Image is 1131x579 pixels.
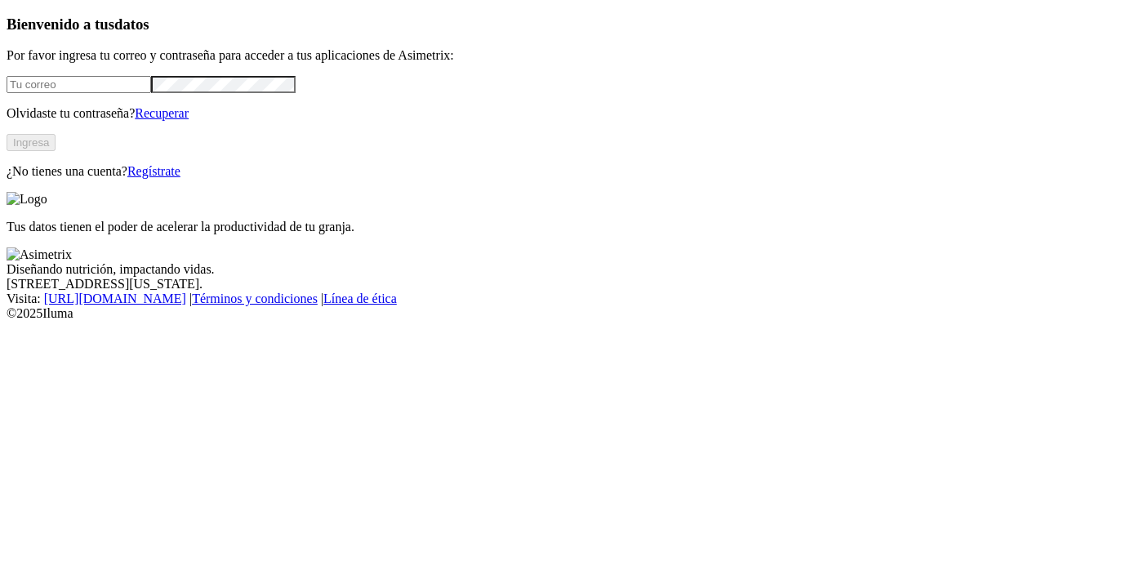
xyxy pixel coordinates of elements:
[7,292,1124,306] div: Visita : | |
[114,16,149,33] span: datos
[7,48,1124,63] p: Por favor ingresa tu correo y contraseña para acceder a tus aplicaciones de Asimetrix:
[7,220,1124,234] p: Tus datos tienen el poder de acelerar la productividad de tu granja.
[7,16,1124,33] h3: Bienvenido a tus
[7,306,1124,321] div: © 2025 Iluma
[323,292,397,305] a: Línea de ética
[7,76,151,93] input: Tu correo
[7,277,1124,292] div: [STREET_ADDRESS][US_STATE].
[7,247,72,262] img: Asimetrix
[7,164,1124,179] p: ¿No tienes una cuenta?
[127,164,180,178] a: Regístrate
[7,192,47,207] img: Logo
[192,292,318,305] a: Términos y condiciones
[7,106,1124,121] p: Olvidaste tu contraseña?
[7,134,56,151] button: Ingresa
[44,292,186,305] a: [URL][DOMAIN_NAME]
[135,106,189,120] a: Recuperar
[7,262,1124,277] div: Diseñando nutrición, impactando vidas.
